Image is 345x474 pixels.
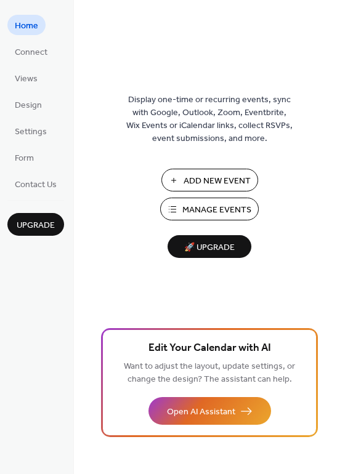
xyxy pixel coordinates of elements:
[7,41,55,62] a: Connect
[15,152,34,165] span: Form
[7,68,45,88] a: Views
[15,126,47,139] span: Settings
[7,121,54,141] a: Settings
[15,20,38,33] span: Home
[7,147,41,167] a: Form
[148,340,271,357] span: Edit Your Calendar with AI
[184,175,251,188] span: Add New Event
[160,198,259,220] button: Manage Events
[148,397,271,425] button: Open AI Assistant
[15,73,38,86] span: Views
[167,406,235,419] span: Open AI Assistant
[15,99,42,112] span: Design
[7,174,64,194] a: Contact Us
[7,94,49,114] a: Design
[175,239,244,256] span: 🚀 Upgrade
[7,213,64,236] button: Upgrade
[126,94,293,145] span: Display one-time or recurring events, sync with Google, Outlook, Zoom, Eventbrite, Wix Events or ...
[15,179,57,191] span: Contact Us
[17,219,55,232] span: Upgrade
[182,204,251,217] span: Manage Events
[15,46,47,59] span: Connect
[124,358,295,388] span: Want to adjust the layout, update settings, or change the design? The assistant can help.
[161,169,258,191] button: Add New Event
[7,15,46,35] a: Home
[168,235,251,258] button: 🚀 Upgrade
